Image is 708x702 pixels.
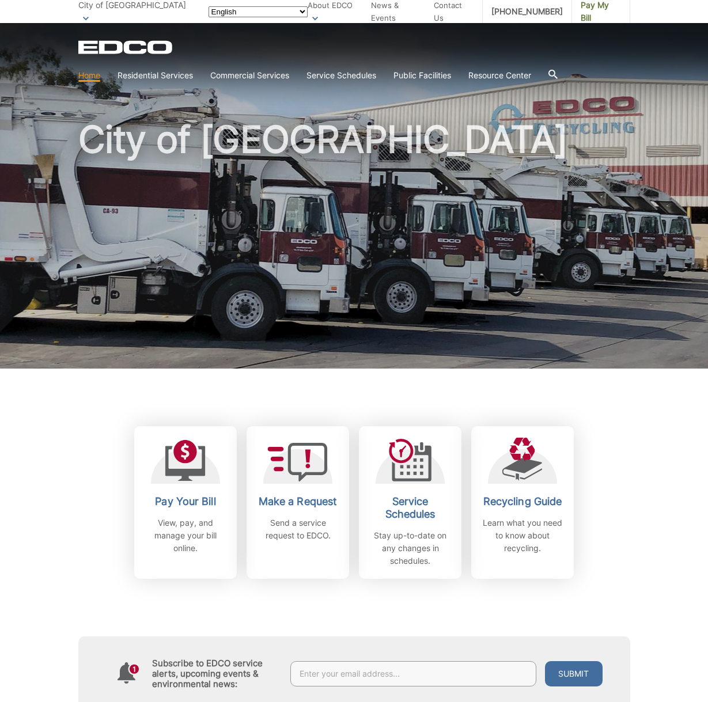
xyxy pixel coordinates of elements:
a: Recycling Guide Learn what you need to know about recycling. [471,426,574,579]
h2: Recycling Guide [480,495,565,508]
a: Service Schedules Stay up-to-date on any changes in schedules. [359,426,461,579]
a: Commercial Services [210,69,289,82]
h1: City of [GEOGRAPHIC_DATA] [78,121,630,374]
a: Home [78,69,100,82]
a: Service Schedules [306,69,376,82]
h2: Make a Request [255,495,340,508]
a: Make a Request Send a service request to EDCO. [247,426,349,579]
p: Learn what you need to know about recycling. [480,517,565,555]
input: Enter your email address... [290,661,536,686]
h2: Pay Your Bill [143,495,228,508]
p: Send a service request to EDCO. [255,517,340,542]
button: Submit [545,661,603,686]
a: Resource Center [468,69,531,82]
h2: Service Schedules [368,495,453,521]
p: Stay up-to-date on any changes in schedules. [368,529,453,567]
a: Public Facilities [393,69,451,82]
p: View, pay, and manage your bill online. [143,517,228,555]
select: Select a language [209,6,308,17]
a: Residential Services [118,69,193,82]
h4: Subscribe to EDCO service alerts, upcoming events & environmental news: [152,658,279,689]
a: Pay Your Bill View, pay, and manage your bill online. [134,426,237,579]
a: EDCD logo. Return to the homepage. [78,40,174,54]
